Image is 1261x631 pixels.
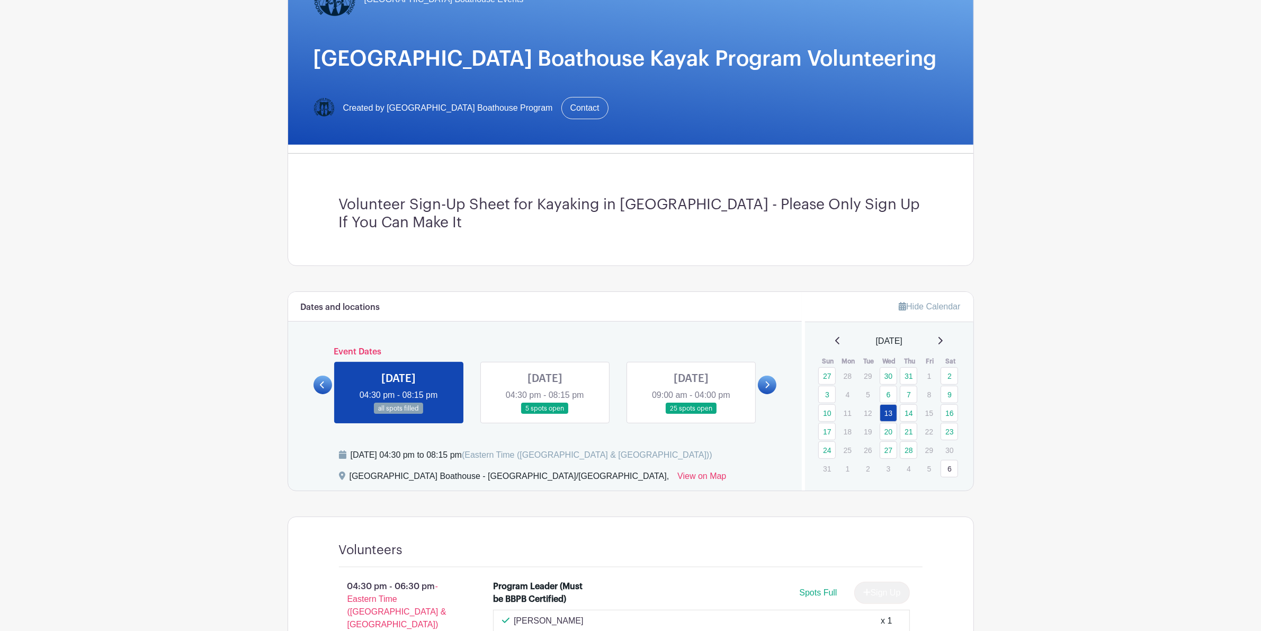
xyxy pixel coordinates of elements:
[839,386,856,403] p: 4
[941,460,958,477] a: 6
[339,196,923,232] h3: Volunteer Sign-Up Sheet for Kayaking in [GEOGRAPHIC_DATA] - Please Only Sign Up If You Can Make It
[920,442,938,458] p: 29
[818,460,836,477] p: 31
[818,404,836,422] a: 10
[920,368,938,384] p: 1
[941,423,958,440] a: 23
[920,460,938,477] p: 5
[858,356,879,367] th: Tue
[900,404,917,422] a: 14
[941,404,958,422] a: 16
[920,405,938,421] p: 15
[839,442,856,458] p: 25
[900,423,917,440] a: 21
[859,423,877,440] p: 19
[899,302,960,311] a: Hide Calendar
[941,367,958,385] a: 2
[339,543,403,558] h4: Volunteers
[880,460,897,477] p: 3
[876,335,902,348] span: [DATE]
[920,386,938,403] p: 8
[879,356,900,367] th: Wed
[941,442,958,458] p: 30
[920,423,938,440] p: 22
[940,356,961,367] th: Sat
[314,97,335,119] img: Logo-Title.png
[818,423,836,440] a: 17
[899,356,920,367] th: Thu
[900,367,917,385] a: 31
[941,386,958,403] a: 9
[332,347,758,357] h6: Event Dates
[859,368,877,384] p: 29
[900,460,917,477] p: 4
[839,423,856,440] p: 18
[818,367,836,385] a: 27
[859,460,877,477] p: 2
[880,386,897,403] a: 6
[561,97,609,119] a: Contact
[493,580,585,606] div: Program Leader (Must be BBPB Certified)
[859,405,877,421] p: 12
[343,102,553,114] span: Created by [GEOGRAPHIC_DATA] Boathouse Program
[818,386,836,403] a: 3
[514,615,584,627] p: [PERSON_NAME]
[920,356,941,367] th: Fri
[839,405,856,421] p: 11
[314,46,948,72] h1: [GEOGRAPHIC_DATA] Boathouse Kayak Program Volunteering
[350,470,669,487] div: [GEOGRAPHIC_DATA] Boathouse - [GEOGRAPHIC_DATA]/[GEOGRAPHIC_DATA],
[301,303,380,313] h6: Dates and locations
[881,615,892,627] div: x 1
[880,404,897,422] a: 13
[351,449,712,461] div: [DATE] 04:30 pm to 08:15 pm
[880,367,897,385] a: 30
[880,423,897,440] a: 20
[799,588,837,597] span: Spots Full
[859,386,877,403] p: 5
[347,582,446,629] span: - Eastern Time ([GEOGRAPHIC_DATA] & [GEOGRAPHIC_DATA])
[818,441,836,459] a: 24
[462,450,712,459] span: (Eastern Time ([GEOGRAPHIC_DATA] & [GEOGRAPHIC_DATA]))
[838,356,859,367] th: Mon
[818,356,838,367] th: Sun
[859,442,877,458] p: 26
[677,470,726,487] a: View on Map
[839,368,856,384] p: 28
[839,460,856,477] p: 1
[900,386,917,403] a: 7
[900,441,917,459] a: 28
[880,441,897,459] a: 27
